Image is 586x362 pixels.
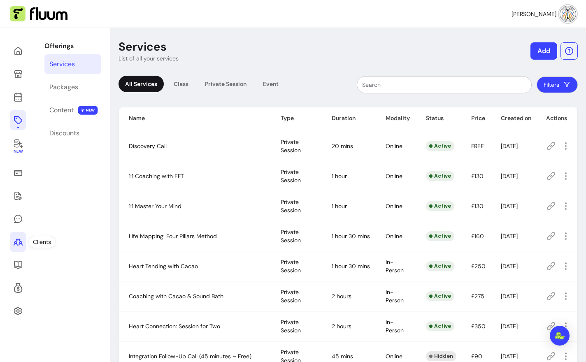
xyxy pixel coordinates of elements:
div: Content [49,105,74,115]
span: [DATE] [501,353,518,360]
a: Resources [10,255,26,275]
span: 2 hours [332,292,351,300]
span: New [13,149,22,154]
span: [DATE] [501,172,518,180]
span: 1 hour [332,172,347,180]
a: Discounts [44,123,101,143]
img: Fluum Logo [10,6,67,22]
span: 1:1 Coaching with EFT [129,172,184,180]
a: Home [10,41,26,61]
img: avatar [560,6,576,22]
span: [DATE] [501,232,518,240]
div: Active [426,141,454,151]
div: Active [426,231,454,241]
span: £130 [471,172,484,180]
button: Filters [537,77,578,93]
button: avatar[PERSON_NAME] [512,6,576,22]
span: NEW [78,106,98,115]
span: In-Person [386,258,404,274]
div: All Services [119,76,164,92]
th: Modality [376,107,416,129]
th: Duration [322,107,376,129]
div: Discounts [49,128,79,138]
span: Online [386,232,402,240]
span: Online [386,202,402,210]
input: Search [362,81,526,89]
th: Status [416,107,461,129]
a: My Page [10,64,26,84]
span: £250 [471,262,486,270]
span: Heart Tending with Cacao [129,262,198,270]
span: [DATE] [501,323,518,330]
span: Online [386,353,402,360]
span: Private Session [281,138,301,154]
a: Content NEW [44,100,101,120]
div: Private Session [198,76,253,92]
span: [DATE] [501,202,518,210]
span: In-Person [386,288,404,304]
span: Integration Follow-Up Call (45 minutes – Free) [129,353,251,360]
a: My Messages [10,209,26,229]
a: Clients [10,232,26,252]
span: 1:1 Master Your Mind [129,202,181,210]
div: Active [426,201,454,211]
span: [DATE] [501,142,518,150]
span: Private Session [281,288,301,304]
th: Price [461,107,491,129]
span: FREE [471,142,484,150]
div: Clients [29,236,55,248]
span: Heart Connection: Session for Two [129,323,220,330]
div: Packages [49,82,78,92]
span: Private Session [281,168,301,184]
p: List of all your services [119,54,179,63]
div: Active [426,261,454,271]
span: Private Session [281,258,301,274]
span: 1 hour 30 mins [332,232,370,240]
span: £275 [471,292,484,300]
div: Hidden [426,351,456,361]
a: Waivers [10,186,26,206]
a: Settings [10,301,26,321]
a: Offerings [10,110,26,130]
span: Online [386,142,402,150]
span: [DATE] [501,262,518,270]
p: Offerings [44,41,101,51]
div: Services [49,59,75,69]
span: £350 [471,323,486,330]
span: In-Person [386,318,404,334]
a: Sales [10,163,26,183]
span: Online [386,172,402,180]
span: Private Session [281,198,301,214]
div: Open Intercom Messenger [550,326,570,346]
span: Discovery Call [129,142,167,150]
th: Actions [536,107,577,129]
span: Private Session [281,228,301,244]
div: Event [256,76,285,92]
span: 45 mins [332,353,353,360]
th: Created on [491,107,536,129]
span: Coaching with Cacao & Sound Bath [129,292,223,300]
span: £130 [471,202,484,210]
a: Refer & Earn [10,278,26,298]
a: Services [44,54,101,74]
span: 1 hour [332,202,347,210]
div: Active [426,171,454,181]
span: [DATE] [501,292,518,300]
span: 2 hours [332,323,351,330]
span: 20 mins [332,142,353,150]
span: Private Session [281,318,301,334]
th: Type [271,107,322,129]
div: Active [426,291,454,301]
button: Add [530,42,557,60]
span: Life Mapping: Four Pillars Method [129,232,217,240]
div: Active [426,321,454,331]
a: Packages [44,77,101,97]
a: New [10,133,26,160]
span: 1 hour 30 mins [332,262,370,270]
th: Name [119,107,271,129]
span: [PERSON_NAME] [512,10,556,18]
span: £160 [471,232,484,240]
a: Calendar [10,87,26,107]
span: £90 [471,353,482,360]
div: Class [167,76,195,92]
